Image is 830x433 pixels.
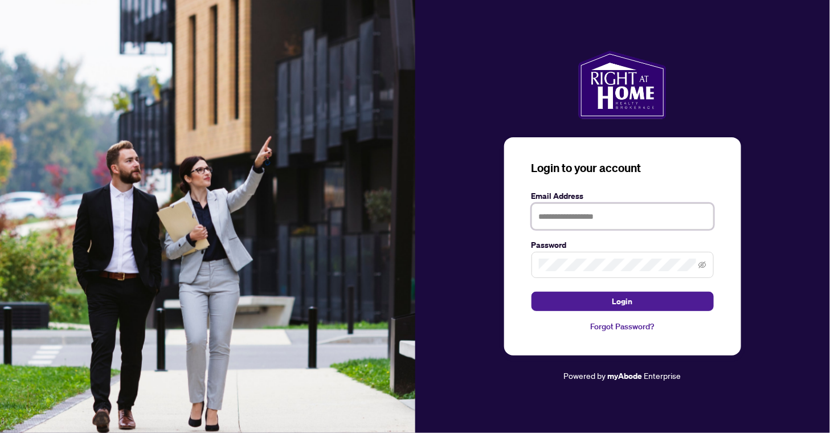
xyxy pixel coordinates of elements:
span: Enterprise [644,370,681,381]
span: Powered by [564,370,606,381]
h3: Login to your account [531,160,714,176]
a: myAbode [608,370,643,382]
button: Login [531,292,714,311]
a: Forgot Password? [531,320,714,333]
span: Login [612,292,633,311]
label: Email Address [531,190,714,202]
label: Password [531,239,714,251]
img: ma-logo [578,51,667,119]
span: eye-invisible [698,261,706,269]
